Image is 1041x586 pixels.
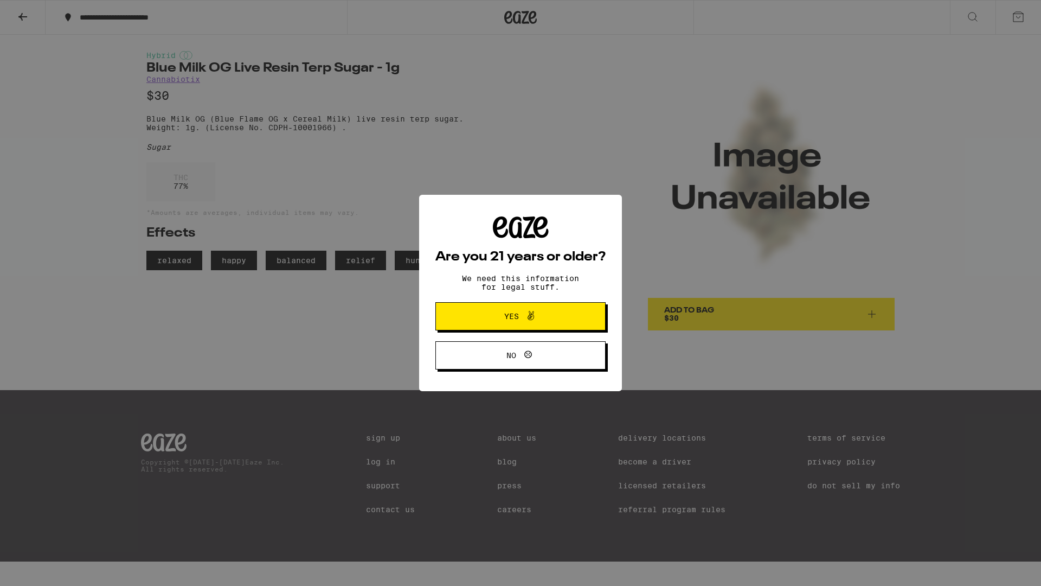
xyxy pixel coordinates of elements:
[504,313,519,320] span: Yes
[506,352,516,359] span: No
[435,302,606,330] button: Yes
[435,251,606,264] h2: Are you 21 years or older?
[453,274,588,291] p: We need this information for legal stuff.
[435,341,606,370] button: No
